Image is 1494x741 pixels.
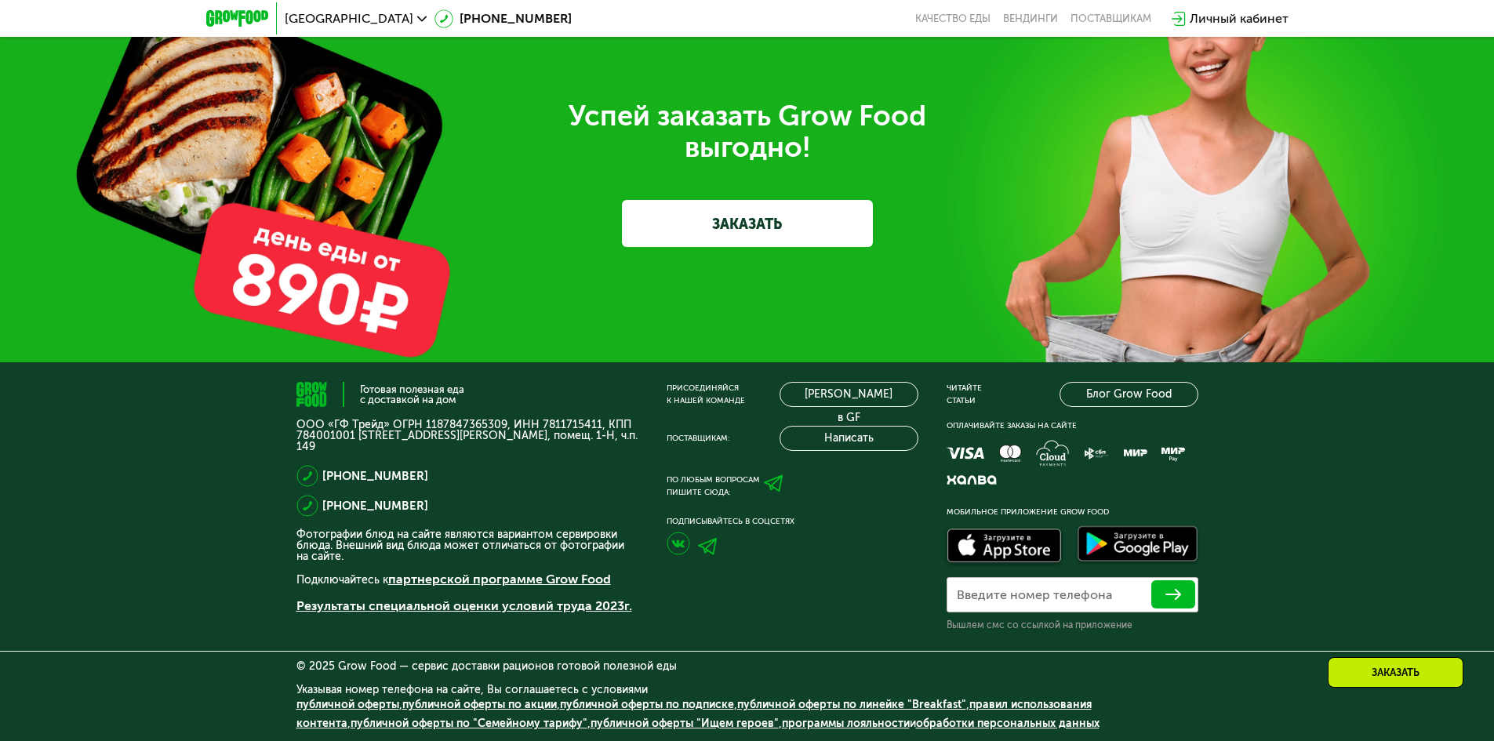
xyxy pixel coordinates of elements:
[322,467,428,485] a: [PHONE_NUMBER]
[296,570,638,589] p: Подключайтесь к
[296,698,399,711] a: публичной оферты
[947,619,1198,631] div: Вышлем смс со ссылкой на приложение
[782,717,910,730] a: программы лояльности
[402,698,557,711] a: публичной оферты по акции
[1071,13,1151,25] div: поставщикам
[351,717,587,730] a: публичной оферты по "Семейному тарифу"
[388,572,611,587] a: партнерской программе Grow Food
[1328,657,1463,688] div: Заказать
[667,382,745,407] div: Присоединяйся к нашей команде
[296,661,1198,672] div: © 2025 Grow Food — сервис доставки рационов готовой полезной еды
[667,474,760,499] div: По любым вопросам пишите сюда:
[560,698,734,711] a: публичной оферты по подписке
[957,590,1112,599] label: Введите номер телефона
[1003,13,1058,25] a: Вендинги
[285,13,413,25] span: [GEOGRAPHIC_DATA]
[947,506,1198,518] div: Мобильное приложение Grow Food
[1074,523,1202,568] img: Доступно в Google Play
[667,515,918,528] div: Подписывайтесь в соцсетях
[947,382,982,407] div: Читайте статьи
[434,9,572,28] a: [PHONE_NUMBER]
[322,496,428,515] a: [PHONE_NUMBER]
[591,717,779,730] a: публичной оферты "Ищем героев"
[916,717,1100,730] a: обработки персональных данных
[780,382,918,407] a: [PERSON_NAME] в GF
[667,432,729,445] div: Поставщикам:
[622,200,873,247] a: ЗАКАЗАТЬ
[780,426,918,451] button: Написать
[737,698,966,711] a: публичной оферты по линейке "Breakfast"
[308,100,1187,163] div: Успей заказать Grow Food выгодно!
[296,529,638,562] p: Фотографии блюд на сайте являются вариантом сервировки блюда. Внешний вид блюда может отличаться ...
[1190,9,1289,28] div: Личный кабинет
[296,685,1198,741] div: Указывая номер телефона на сайте, Вы соглашаетесь с условиями
[915,13,991,25] a: Качество еды
[296,598,632,613] a: Результаты специальной оценки условий труда 2023г.
[296,420,638,452] p: ООО «ГФ Трейд» ОГРН 1187847365309, ИНН 7811715411, КПП 784001001 [STREET_ADDRESS][PERSON_NAME], п...
[947,420,1198,432] div: Оплачивайте заказы на сайте
[1060,382,1198,407] a: Блог Grow Food
[360,384,464,405] div: Готовая полезная еда с доставкой на дом
[296,698,1100,730] span: , , , , , , , и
